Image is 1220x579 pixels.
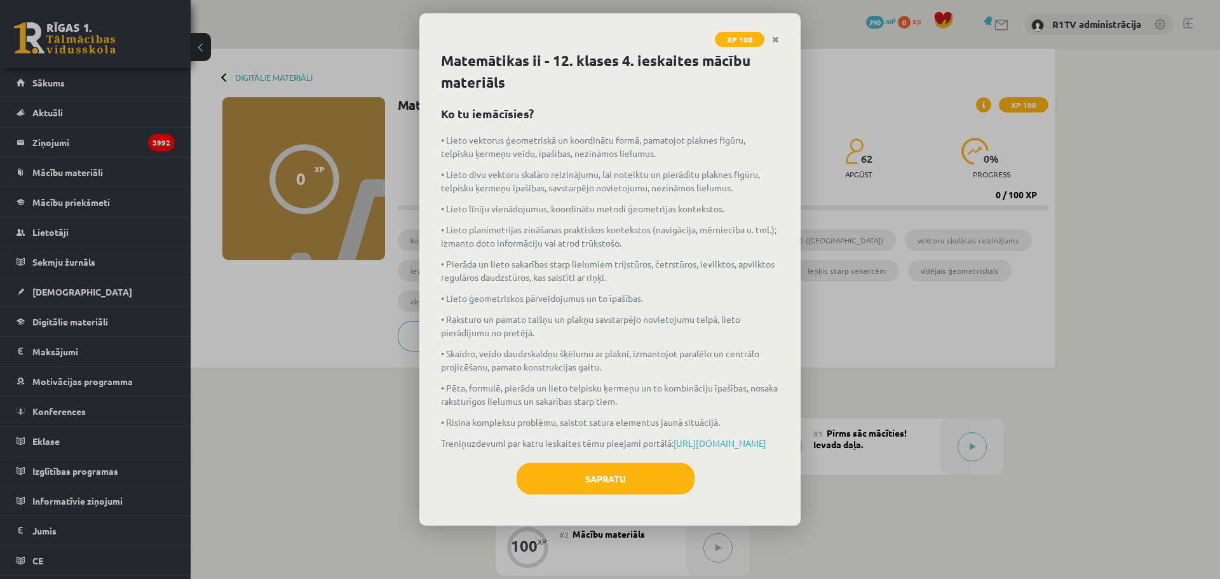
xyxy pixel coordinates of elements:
[441,257,779,284] p: • Pierāda un lieto sakarības starp lielumiem trijstūros, četrstūros, ievilktos, apvilktos regulār...
[441,292,779,305] p: • Lieto ģeometriskos pārveidojumus un to īpašības.
[441,202,779,215] p: • Lieto līniju vienādojumus, koordinātu metodi ģeometrijas kontekstos.
[441,313,779,339] p: • Raksturo un pamato taišņu un plakņu savstarpējo novietojumu telpā, lieto pierādījumu no pretējā.
[441,168,779,194] p: • Lieto divu vektoru skalāro reizinājumu, lai noteiktu un pierādītu plaknes figūru, telpisku ķerm...
[715,32,764,47] span: XP 100
[674,437,766,449] a: [URL][DOMAIN_NAME]
[764,27,787,52] a: Close
[441,381,779,408] p: • Pēta, formulē, pierāda un lieto telpisku ķermeņu un to kombināciju īpašības, nosaka raksturīgos...
[441,105,779,122] h2: Ko tu iemācīsies?
[441,133,779,160] p: • Lieto vektorus ģeometriskā un koordinātu formā, pamatojot plaknes figūru, telpisku ķermeņu veid...
[441,416,779,429] p: • Risina kompleksu problēmu, saistot satura elementus jaunā situācijā.
[441,347,779,374] p: • Skaidro, veido daudzskaldņu šķēlumu ar plakni, izmantojot paralēlo un centrālo projicēšanu, pam...
[441,223,779,250] p: • Lieto planimetrijas zināšanas praktiskos kontekstos (navigācija, mērniecība u. tml.); izmanto d...
[517,463,695,494] button: Sapratu
[441,50,779,93] h1: Matemātikas ii - 12. klases 4. ieskaites mācību materiāls
[441,437,779,450] p: Treniņuzdevumi par katru ieskaites tēmu pieejami portālā:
